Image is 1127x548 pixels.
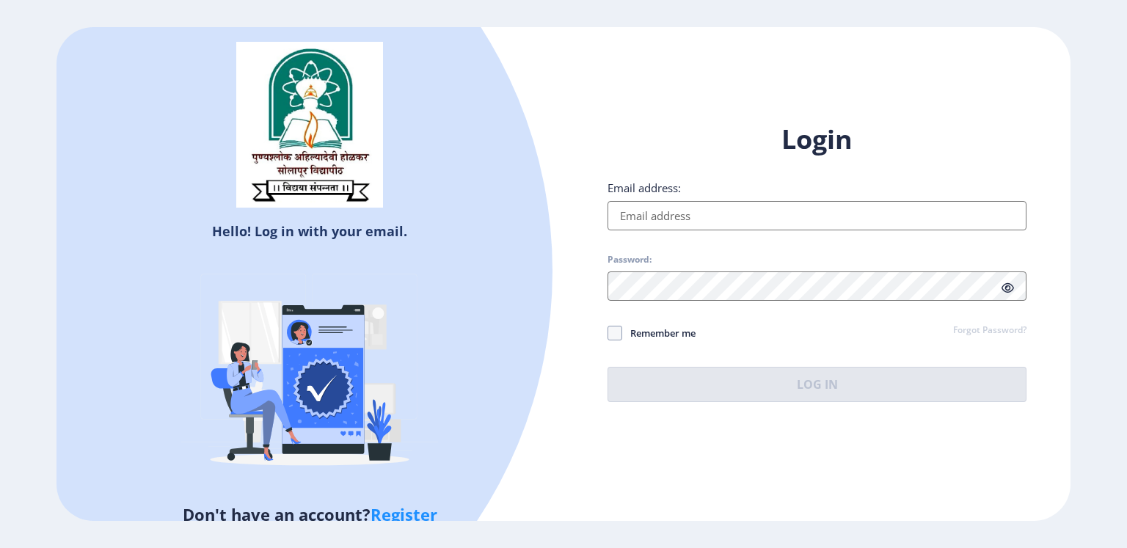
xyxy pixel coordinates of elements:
img: Verified-rafiki.svg [181,246,438,503]
a: Register [371,503,437,525]
a: Forgot Password? [953,324,1026,337]
span: Remember me [622,324,696,342]
img: sulogo.png [236,42,383,208]
h5: Don't have an account? [68,503,552,526]
h1: Login [608,122,1026,157]
input: Email address [608,201,1026,230]
label: Email address: [608,180,681,195]
label: Password: [608,254,652,266]
button: Log In [608,367,1026,402]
